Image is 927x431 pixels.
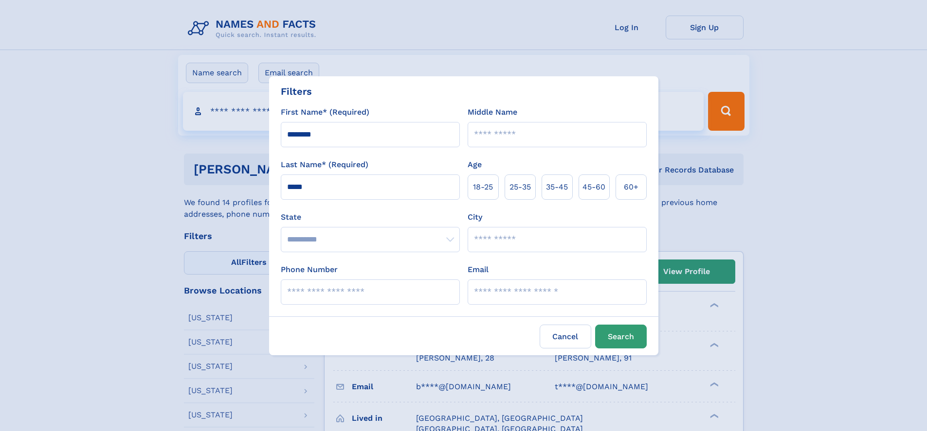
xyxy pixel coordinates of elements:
[281,106,369,118] label: First Name* (Required)
[595,325,647,348] button: Search
[624,181,638,193] span: 60+
[281,159,368,171] label: Last Name* (Required)
[468,211,482,223] label: City
[468,264,489,276] label: Email
[468,106,517,118] label: Middle Name
[281,84,312,99] div: Filters
[281,264,338,276] label: Phone Number
[546,181,568,193] span: 35‑45
[509,181,531,193] span: 25‑35
[468,159,482,171] label: Age
[540,325,591,348] label: Cancel
[281,211,460,223] label: State
[582,181,605,193] span: 45‑60
[473,181,493,193] span: 18‑25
